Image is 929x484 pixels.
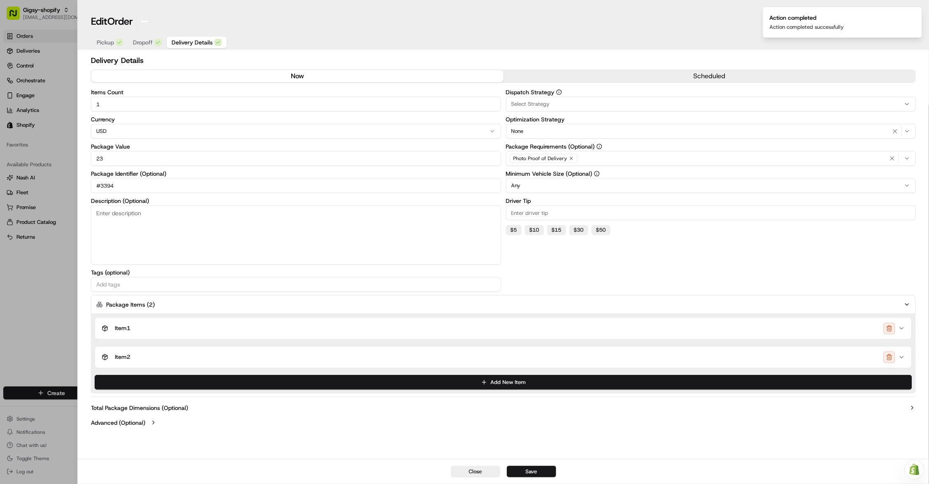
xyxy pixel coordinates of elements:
button: Item2 [95,347,912,368]
button: $10 [525,225,544,235]
label: Driver Tip [506,198,916,204]
img: Nash [8,8,25,24]
input: Got a question? Start typing here... [21,53,148,61]
img: Sarah Lucier [8,119,21,133]
img: 1736555255976-a54dd68f-1ca7-489b-9aae-adbdc363a1c4 [8,78,23,93]
h2: Delivery Details [91,55,916,66]
button: Photo Proof of Delivery [506,151,916,166]
span: API Documentation [78,161,132,170]
span: Photo Proof of Delivery [513,155,567,162]
div: Start new chat [37,78,135,86]
span: Pickup [97,38,114,47]
button: Package Items (2) [91,295,916,314]
button: $30 [569,225,588,235]
input: Enter driver tip [506,205,916,220]
input: Add tags [95,279,497,289]
button: Package Requirements (Optional) [597,144,602,149]
label: Package Requirements (Optional) [506,144,916,149]
div: Action completed successfully [770,23,844,31]
img: 9188753566659_6852d8bf1fb38e338040_72.png [17,78,32,93]
button: See all [128,105,150,115]
label: Advanced (Optional) [91,419,145,427]
label: Currency [91,116,501,122]
button: Advanced (Optional) [91,419,916,427]
div: 💻 [70,162,76,169]
span: • [68,127,71,134]
button: scheduled [504,70,915,82]
label: Package Value [91,144,501,149]
div: Past conversations [8,107,55,113]
button: $15 [547,225,566,235]
button: None [506,124,916,139]
span: [PERSON_NAME] [26,127,67,134]
label: Dispatch Strategy [506,89,916,95]
span: Item 1 [115,325,130,332]
button: now [91,70,503,82]
button: Close [451,466,500,477]
label: Description (Optional) [91,198,501,204]
button: $5 [506,225,522,235]
div: We're available if you need us! [37,86,113,93]
span: Order [107,15,133,28]
button: Item1 [95,318,912,339]
h1: Edit [91,15,133,28]
input: Enter package value [91,151,501,166]
button: Save [507,466,556,477]
button: Minimum Vehicle Size (Optional) [594,171,600,177]
p: Welcome 👋 [8,33,150,46]
span: Dropoff [133,38,153,47]
button: Select Strategy [506,97,916,112]
span: Pylon [82,181,100,188]
a: 💻API Documentation [66,158,135,173]
input: Enter items count [91,97,501,112]
span: Item 2 [115,354,130,361]
button: Add New Item [95,375,912,390]
a: Powered byPylon [58,181,100,188]
span: None [511,128,524,135]
a: 📗Knowledge Base [5,158,66,173]
label: Total Package Dimensions (Optional) [91,404,188,412]
button: Start new chat [140,81,150,91]
label: Package Items ( 2 ) [106,300,155,309]
label: Optimization Strategy [506,116,916,122]
label: Package Identifier (Optional) [91,171,501,177]
div: 📗 [8,162,15,169]
label: Items Count [91,89,501,95]
span: Knowledge Base [16,161,63,170]
span: [DATE] [73,127,90,134]
span: Select Strategy [511,100,550,108]
label: Minimum Vehicle Size (Optional) [506,171,916,177]
span: Delivery Details [172,38,213,47]
input: Enter package identifier [91,178,501,193]
button: $50 [592,225,611,235]
div: Action completed [770,14,844,22]
label: Tags (optional) [91,270,501,275]
button: Dispatch Strategy [556,89,562,95]
button: Total Package Dimensions (Optional) [91,404,916,412]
